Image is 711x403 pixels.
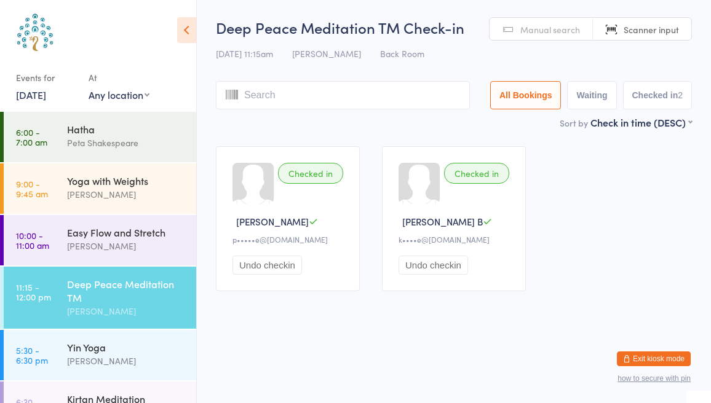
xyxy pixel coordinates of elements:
[16,282,51,302] time: 11:15 - 12:00 pm
[216,47,273,60] span: [DATE] 11:15am
[67,354,186,368] div: [PERSON_NAME]
[16,230,49,250] time: 10:00 - 11:00 am
[236,215,309,228] span: [PERSON_NAME]
[16,88,46,101] a: [DATE]
[16,127,47,147] time: 6:00 - 7:00 am
[67,136,186,150] div: Peta Shakespeare
[216,81,470,109] input: Search
[4,163,196,214] a: 9:00 -9:45 amYoga with Weights[PERSON_NAME]
[89,68,149,88] div: At
[292,47,361,60] span: [PERSON_NAME]
[16,179,48,198] time: 9:00 - 9:45 am
[678,90,683,100] div: 2
[67,225,186,239] div: Easy Flow and Stretch
[67,187,186,202] div: [PERSON_NAME]
[380,47,424,60] span: Back Room
[4,330,196,380] a: 5:30 -6:30 pmYin Yoga[PERSON_NAME]
[67,174,186,187] div: Yoga with Weights
[16,68,76,88] div: Events for
[67,239,186,253] div: [PERSON_NAME]
[216,17,692,37] h2: Deep Peace Meditation TM Check-in
[67,122,186,136] div: Hatha
[624,23,679,36] span: Scanner input
[232,234,347,245] div: p•••••e@[DOMAIN_NAME]
[444,163,509,184] div: Checked in
[617,351,691,366] button: Exit kiosk mode
[623,81,693,109] button: Checked in2
[67,340,186,354] div: Yin Yoga
[560,117,588,129] label: Sort by
[16,345,48,365] time: 5:30 - 6:30 pm
[89,88,149,101] div: Any location
[278,163,343,184] div: Checked in
[567,81,616,109] button: Waiting
[12,9,58,55] img: Australian School of Meditation & Yoga
[4,215,196,265] a: 10:00 -11:00 amEasy Flow and Stretch[PERSON_NAME]
[67,277,186,304] div: Deep Peace Meditation TM
[232,256,302,275] button: Undo checkin
[490,81,562,109] button: All Bookings
[399,256,468,275] button: Undo checkin
[520,23,580,36] span: Manual search
[399,234,513,245] div: k••••e@[DOMAIN_NAME]
[618,374,691,383] button: how to secure with pin
[4,267,196,329] a: 11:15 -12:00 pmDeep Peace Meditation TM[PERSON_NAME]
[67,304,186,318] div: [PERSON_NAME]
[590,115,692,129] div: Check in time (DESC)
[402,215,483,228] span: [PERSON_NAME] B
[4,112,196,162] a: 6:00 -7:00 amHathaPeta Shakespeare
